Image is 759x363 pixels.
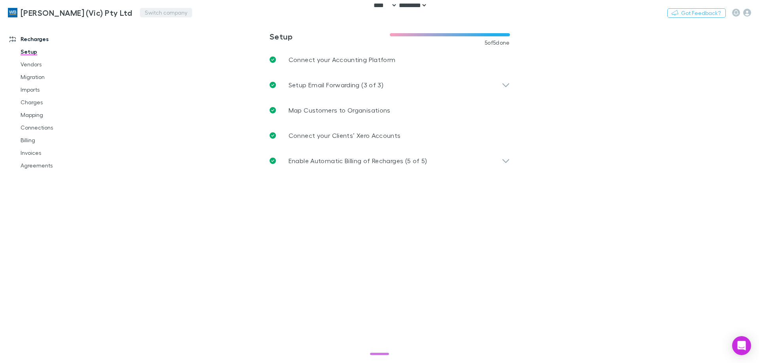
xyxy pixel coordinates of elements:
a: Vendors [13,58,107,71]
a: Migration [13,71,107,83]
p: Setup Email Forwarding (3 of 3) [289,80,383,90]
a: Connections [13,121,107,134]
a: Connect your Accounting Platform [263,47,516,72]
a: [PERSON_NAME] (Vic) Pty Ltd [3,3,137,22]
h3: [PERSON_NAME] (Vic) Pty Ltd [21,8,132,17]
a: Invoices [13,147,107,159]
a: Charges [13,96,107,109]
a: Setup [13,45,107,58]
img: William Buck (Vic) Pty Ltd's Logo [8,8,17,17]
h3: Setup [270,32,390,41]
a: Map Customers to Organisations [263,98,516,123]
a: Connect your Clients’ Xero Accounts [263,123,516,148]
div: Setup Email Forwarding (3 of 3) [263,72,516,98]
p: Enable Automatic Billing of Recharges (5 of 5) [289,156,427,166]
div: Open Intercom Messenger [732,336,751,355]
p: Connect your Accounting Platform [289,55,396,64]
button: Switch company [140,8,192,17]
div: Enable Automatic Billing of Recharges (5 of 5) [263,148,516,173]
p: Map Customers to Organisations [289,105,391,115]
a: Recharges [2,33,107,45]
a: Mapping [13,109,107,121]
a: Imports [13,83,107,96]
a: Agreements [13,159,107,172]
a: Billing [13,134,107,147]
button: Got Feedback? [667,8,726,18]
span: 5 of 5 done [485,39,510,46]
p: Connect your Clients’ Xero Accounts [289,131,401,140]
